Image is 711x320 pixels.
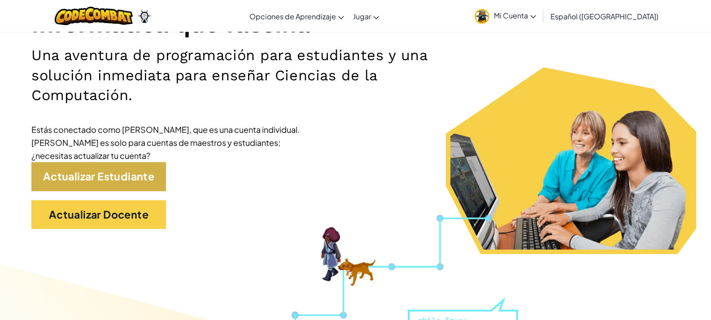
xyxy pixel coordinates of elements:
span: Opciones de Aprendizaje [249,12,336,21]
a: Opciones de Aprendizaje [245,4,349,28]
img: CodeCombat logo [55,7,133,25]
a: Jugar [349,4,384,28]
img: avatar [475,9,489,24]
div: Estás conectado como [PERSON_NAME], que es una cuenta individual. [PERSON_NAME] es solo para cuen... [31,123,301,162]
span: Español ([GEOGRAPHIC_DATA]) [550,12,659,21]
a: Español ([GEOGRAPHIC_DATA]) [546,4,663,28]
span: Jugar [353,12,371,21]
a: Actualizar Docente [31,200,166,229]
h2: Una aventura de programación para estudiantes y una solución inmediata para enseñar Ciencias de l... [31,45,466,105]
a: Actualizar Estudiante [31,162,166,191]
a: Mi Cuenta [470,2,541,30]
span: Mi Cuenta [494,11,536,20]
img: Ozaria [137,9,152,23]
